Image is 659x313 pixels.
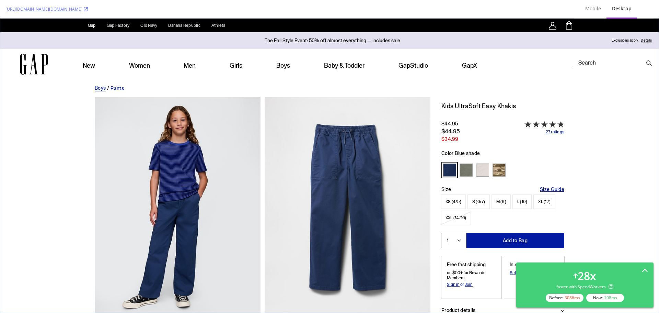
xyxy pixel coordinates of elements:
[612,5,632,12] div: Desktop
[546,294,583,302] div: Before:
[578,268,596,284] div: 28 x
[586,294,624,302] div: Now:
[565,295,580,301] div: 3086 ms
[640,20,651,24] button: Details
[5,6,88,12] a: [URL][DOMAIN_NAME][DOMAIN_NAME]
[604,295,617,301] div: 108 ms
[585,5,601,12] div: Mobile
[556,284,613,290] div: faster with SpeedWorkers
[611,20,638,24] button: Exclusions apply.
